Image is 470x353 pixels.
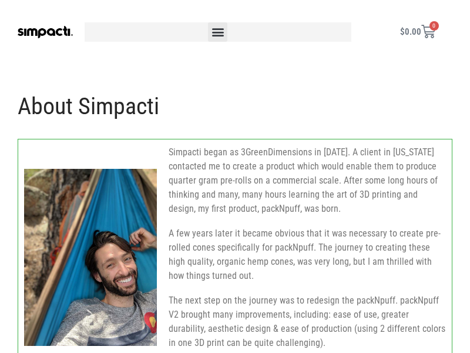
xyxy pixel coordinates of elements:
p: The next step on the journey was to redesign the packNpuff. packNpuff V2 brought many improvement... [169,294,446,350]
bdi: 0.00 [400,26,421,37]
div: Menu Toggle [208,22,227,42]
p: Simpacti began as 3GreenDimensions in [DATE]. A client in [US_STATE] contacted me to create a pro... [169,145,446,216]
p: A few years later it became obvious that it was necessary to create pre-rolled cones specifically... [169,227,446,283]
span: 0 [429,21,439,31]
a: $0.00 0 [386,18,449,46]
h1: About Simpacti [18,92,452,121]
span: $ [400,26,405,37]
